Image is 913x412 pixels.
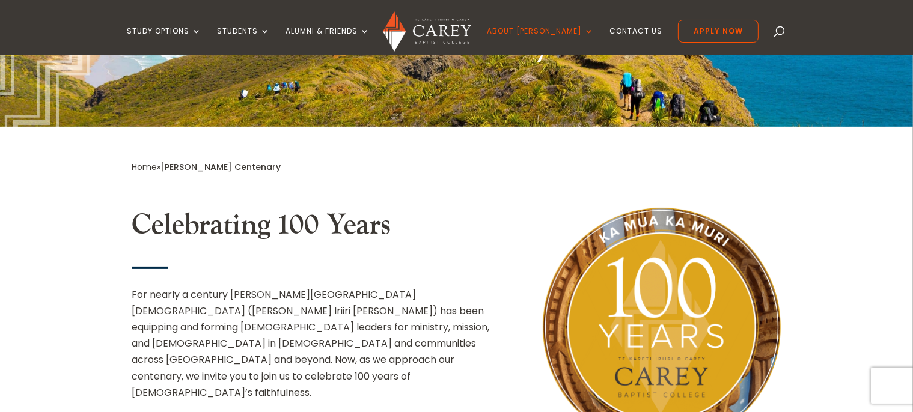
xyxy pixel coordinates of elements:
[286,27,370,55] a: Alumni & Friends
[132,208,507,249] h2: Celebrating 100 Years
[217,27,270,55] a: Students
[609,27,662,55] a: Contact Us
[383,11,471,52] img: Carey Baptist College
[132,161,281,173] span: »
[127,27,201,55] a: Study Options
[487,27,594,55] a: About [PERSON_NAME]
[678,20,759,43] a: Apply Now
[161,161,281,173] span: [PERSON_NAME] Centenary
[132,161,157,173] a: Home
